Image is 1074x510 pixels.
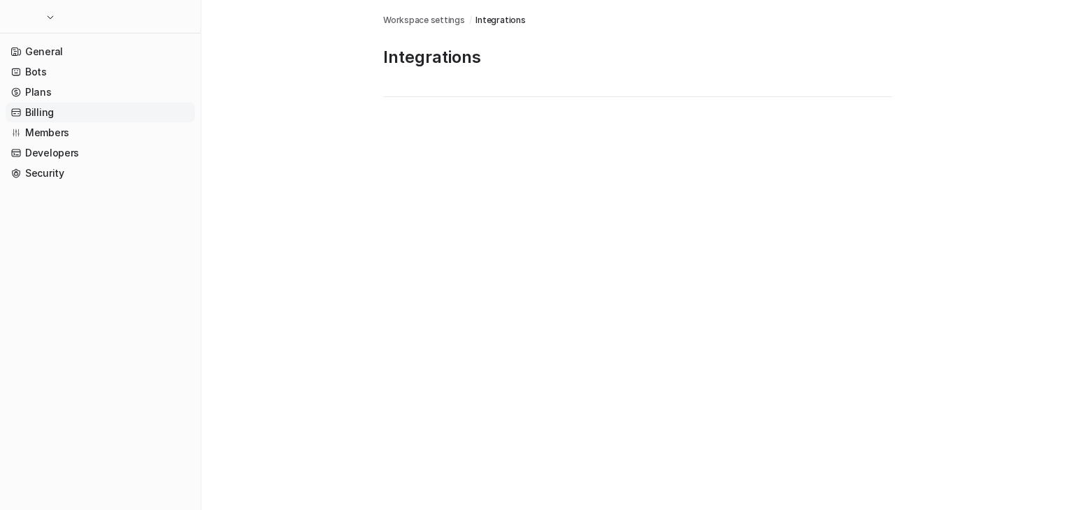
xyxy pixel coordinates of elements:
span: / [469,14,472,27]
a: General [6,42,195,61]
a: Bots [6,62,195,82]
a: Developers [6,143,195,163]
a: Integrations [475,14,525,27]
a: Security [6,163,195,183]
a: Billing [6,103,195,122]
a: Members [6,123,195,143]
a: Workspace settings [383,14,465,27]
a: Plans [6,82,195,102]
p: Integrations [383,46,892,68]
